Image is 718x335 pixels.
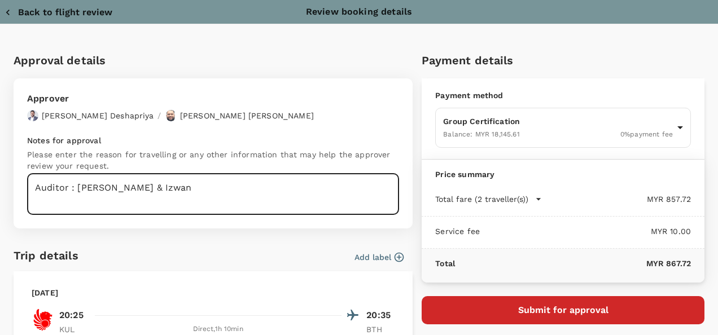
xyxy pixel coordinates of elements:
p: Please enter the reason for travelling or any other information that may help the approver review... [27,149,399,171]
h6: Payment details [422,51,704,69]
img: avatar-67b4218f54620.jpeg [165,110,177,121]
p: Total [435,258,455,269]
p: MYR 10.00 [480,226,691,237]
p: 20:35 [366,308,395,322]
button: Add label [354,252,404,263]
div: Direct , 1h 10min [94,324,342,335]
p: Approver [27,92,314,105]
p: Notes for approval [27,135,399,146]
p: Price summary [435,169,691,180]
span: 0 % payment fee [620,130,673,138]
p: BTH [366,324,395,335]
span: Balance : MYR 18,145.61 [443,130,519,138]
p: MYR 857.72 [542,193,691,205]
button: Submit for approval [422,296,704,324]
button: Back to flight review [5,7,112,18]
h6: Trip details [14,246,78,265]
p: Group Certification [443,116,673,127]
p: Payment method [435,90,691,101]
p: MYR 867.72 [455,258,691,269]
img: OD [32,308,54,331]
img: avatar-67a5bcb800f47.png [27,110,38,121]
p: [PERSON_NAME] [PERSON_NAME] [180,110,314,121]
textarea: Auditor : [PERSON_NAME] & Izwan [27,174,399,215]
p: KUL [59,324,87,335]
p: [PERSON_NAME] Deshapriya [42,110,154,121]
p: Total fare (2 traveller(s)) [435,193,528,205]
button: Total fare (2 traveller(s)) [435,193,542,205]
div: Group CertificationBalance: MYR 18,145.610%payment fee [435,108,691,148]
p: 20:25 [59,308,84,322]
h6: Approval details [14,51,413,69]
p: [DATE] [32,287,58,298]
p: / [157,110,161,121]
p: Service fee [435,226,480,237]
p: Review booking details [306,5,412,19]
